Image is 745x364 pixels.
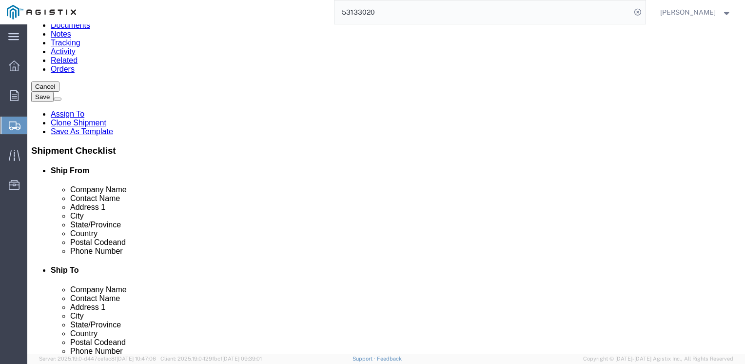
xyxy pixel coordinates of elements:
[660,7,716,18] span: Steven Reese
[7,5,76,20] img: logo
[353,356,377,362] a: Support
[583,355,733,363] span: Copyright © [DATE]-[DATE] Agistix Inc., All Rights Reserved
[660,6,732,18] button: [PERSON_NAME]
[160,356,262,362] span: Client: 2025.19.0-129fbcf
[27,24,745,354] iframe: FS Legacy Container
[117,356,156,362] span: [DATE] 10:47:06
[377,356,402,362] a: Feedback
[39,356,156,362] span: Server: 2025.19.0-d447cefac8f
[222,356,262,362] span: [DATE] 09:39:01
[334,0,631,24] input: Search for shipment number, reference number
